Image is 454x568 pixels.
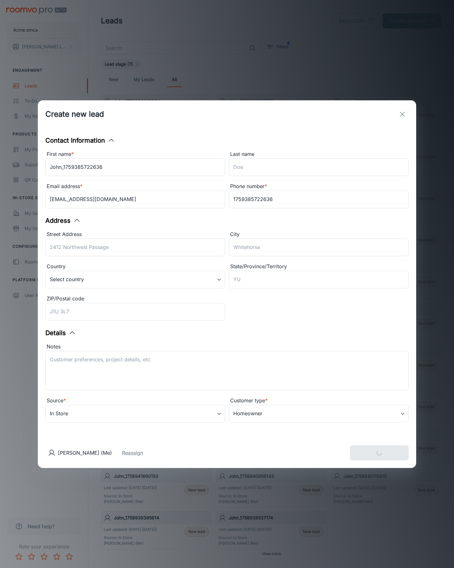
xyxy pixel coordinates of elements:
[229,150,409,158] div: Last name
[229,158,409,176] input: Doe
[229,230,409,239] div: City
[45,109,104,120] h1: Create new lead
[45,303,225,321] input: J1U 3L7
[45,263,225,271] div: Country
[45,343,409,351] div: Notes
[45,150,225,158] div: First name
[45,397,225,405] div: Source
[229,263,409,271] div: State/Province/Territory
[45,158,225,176] input: John
[45,230,225,239] div: Street Address
[229,191,409,208] input: +1 439-123-4567
[45,136,115,145] button: Contact Information
[45,295,225,303] div: ZIP/Postal code
[229,405,409,423] div: Homeowner
[122,449,143,457] button: Reassign
[229,397,409,405] div: Customer type
[45,405,225,423] div: In Store
[229,271,409,288] input: YU
[45,191,225,208] input: myname@example.com
[396,108,409,121] button: exit
[45,271,225,288] div: Select country
[45,182,225,191] div: Email address
[45,239,225,256] input: 2412 Northwest Passage
[229,182,409,191] div: Phone number
[45,328,76,338] button: Details
[229,239,409,256] input: Whitehorse
[45,216,81,225] button: Address
[58,449,112,457] p: [PERSON_NAME] (Me)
